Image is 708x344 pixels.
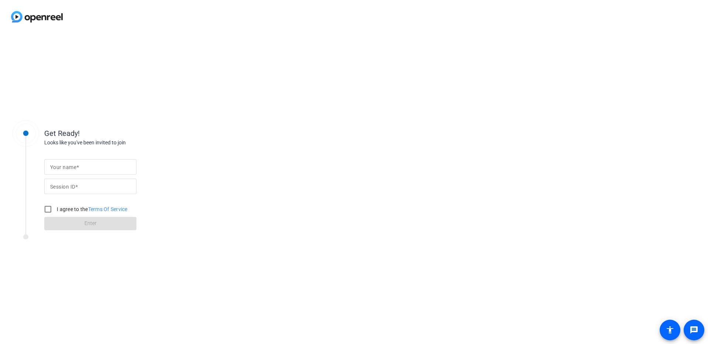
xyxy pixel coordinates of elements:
[44,139,192,147] div: Looks like you've been invited to join
[88,206,128,212] a: Terms Of Service
[690,326,698,334] mat-icon: message
[55,206,128,213] label: I agree to the
[50,184,75,190] mat-label: Session ID
[44,128,192,139] div: Get Ready!
[50,164,76,170] mat-label: Your name
[666,326,674,334] mat-icon: accessibility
